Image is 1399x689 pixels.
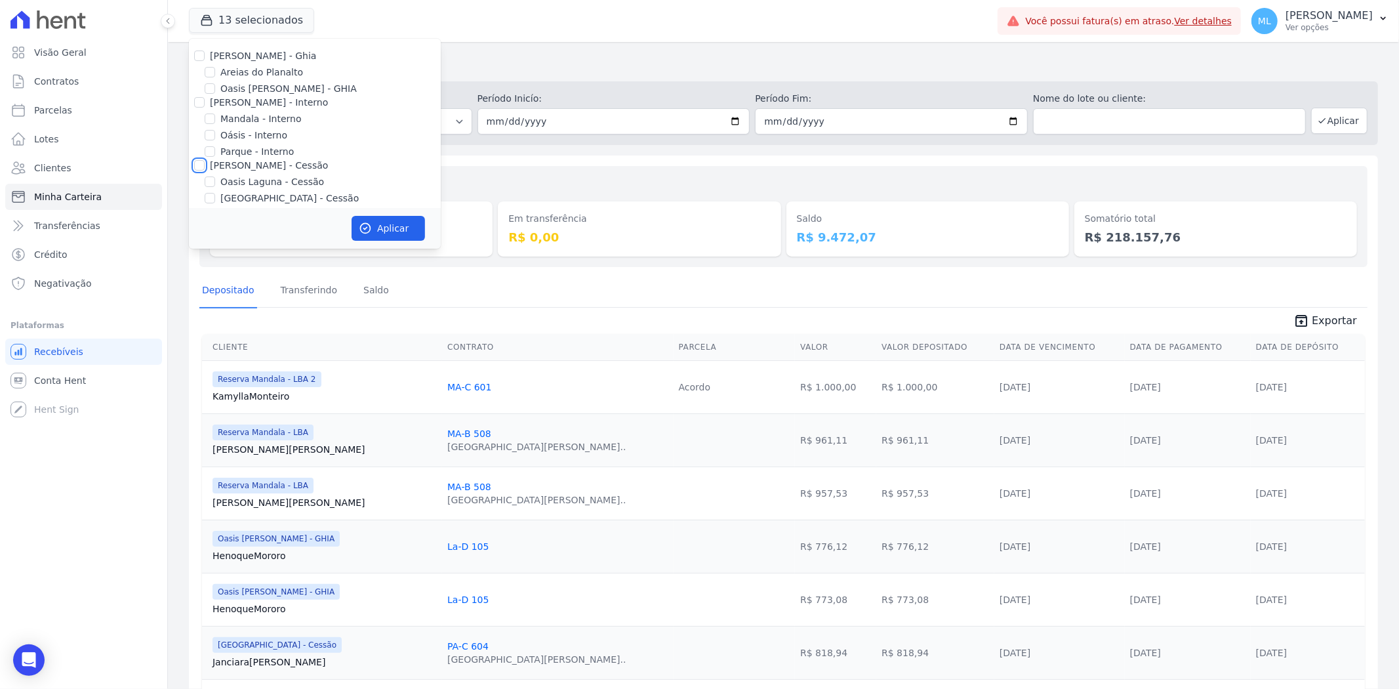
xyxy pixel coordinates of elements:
[876,573,994,626] td: R$ 773,08
[34,374,86,387] span: Conta Hent
[352,216,425,241] button: Aplicar
[1130,435,1161,446] a: [DATE]
[220,66,303,79] label: Areias do Planalto
[755,92,1028,106] label: Período Fim:
[447,482,491,492] a: MA-B 508
[795,413,876,467] td: R$ 961,11
[189,52,1378,76] h2: Minha Carteira
[1000,541,1030,552] a: [DATE]
[34,190,102,203] span: Minha Carteira
[34,345,83,358] span: Recebíveis
[1085,228,1347,246] dd: R$ 218.157,76
[202,334,442,361] th: Cliente
[1312,313,1357,329] span: Exportar
[213,531,340,547] span: Oasis [PERSON_NAME] - GHIA
[1085,212,1347,226] dt: Somatório total
[508,212,770,226] dt: Em transferência
[447,382,491,392] a: MA-C 601
[34,219,100,232] span: Transferências
[210,160,328,171] label: [PERSON_NAME] - Cessão
[34,133,59,146] span: Lotes
[447,541,489,552] a: La-D 105
[447,653,626,666] div: [GEOGRAPHIC_DATA][PERSON_NAME]..
[5,270,162,297] a: Negativação
[1033,92,1306,106] label: Nome do lote ou cliente:
[1241,3,1399,39] button: ML [PERSON_NAME] Ver opções
[213,496,437,509] a: [PERSON_NAME][PERSON_NAME]
[1000,648,1030,658] a: [DATE]
[1286,9,1373,22] p: [PERSON_NAME]
[199,274,257,308] a: Depositado
[1256,382,1287,392] a: [DATE]
[1000,382,1030,392] a: [DATE]
[210,97,328,108] label: [PERSON_NAME] - Interno
[876,520,994,573] td: R$ 776,12
[5,155,162,181] a: Clientes
[1130,488,1161,499] a: [DATE]
[876,626,994,679] td: R$ 818,94
[5,367,162,394] a: Conta Hent
[213,656,437,669] a: Janciara[PERSON_NAME]
[189,8,314,33] button: 13 selecionados
[13,644,45,676] div: Open Intercom Messenger
[5,68,162,94] a: Contratos
[447,493,626,507] div: [GEOGRAPHIC_DATA][PERSON_NAME]..
[1311,108,1368,134] button: Aplicar
[795,360,876,413] td: R$ 1.000,00
[876,413,994,467] td: R$ 961,11
[213,443,437,456] a: [PERSON_NAME][PERSON_NAME]
[1130,382,1161,392] a: [DATE]
[447,440,626,453] div: [GEOGRAPHIC_DATA][PERSON_NAME]..
[795,520,876,573] td: R$ 776,12
[797,212,1059,226] dt: Saldo
[1283,313,1368,331] a: unarchive Exportar
[1286,22,1373,33] p: Ver opções
[797,228,1059,246] dd: R$ 9.472,07
[5,241,162,268] a: Crédito
[213,637,342,653] span: [GEOGRAPHIC_DATA] - Cessão
[1256,435,1287,446] a: [DATE]
[795,467,876,520] td: R$ 957,53
[1256,648,1287,658] a: [DATE]
[1130,541,1161,552] a: [DATE]
[1175,16,1232,26] a: Ver detalhes
[213,602,437,616] a: HenoqueMororo
[1251,334,1365,361] th: Data de Depósito
[679,382,711,392] a: Acordo
[508,228,770,246] dd: R$ 0,00
[795,626,876,679] td: R$ 818,94
[447,641,489,652] a: PA-C 604
[1000,595,1030,605] a: [DATE]
[5,126,162,152] a: Lotes
[447,595,489,605] a: La-D 105
[1000,435,1030,446] a: [DATE]
[477,92,750,106] label: Período Inicío:
[10,318,157,333] div: Plataformas
[1025,14,1232,28] span: Você possui fatura(s) em atraso.
[876,334,994,361] th: Valor Depositado
[1258,16,1271,26] span: ML
[1256,595,1287,605] a: [DATE]
[210,51,316,61] label: [PERSON_NAME] - Ghia
[5,39,162,66] a: Visão Geral
[5,97,162,123] a: Parcelas
[447,428,491,439] a: MA-B 508
[1293,313,1309,329] i: unarchive
[220,145,294,159] label: Parque - Interno
[1130,648,1161,658] a: [DATE]
[278,274,340,308] a: Transferindo
[220,82,357,96] label: Oasis [PERSON_NAME] - GHIA
[34,75,79,88] span: Contratos
[1130,595,1161,605] a: [DATE]
[220,175,324,189] label: Oasis Laguna - Cessão
[442,334,674,361] th: Contrato
[5,339,162,365] a: Recebíveis
[220,192,359,205] label: [GEOGRAPHIC_DATA] - Cessão
[674,334,796,361] th: Parcela
[994,334,1125,361] th: Data de Vencimento
[876,360,994,413] td: R$ 1.000,00
[34,277,92,290] span: Negativação
[34,248,68,261] span: Crédito
[34,104,72,117] span: Parcelas
[213,584,340,600] span: Oasis [PERSON_NAME] - GHIA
